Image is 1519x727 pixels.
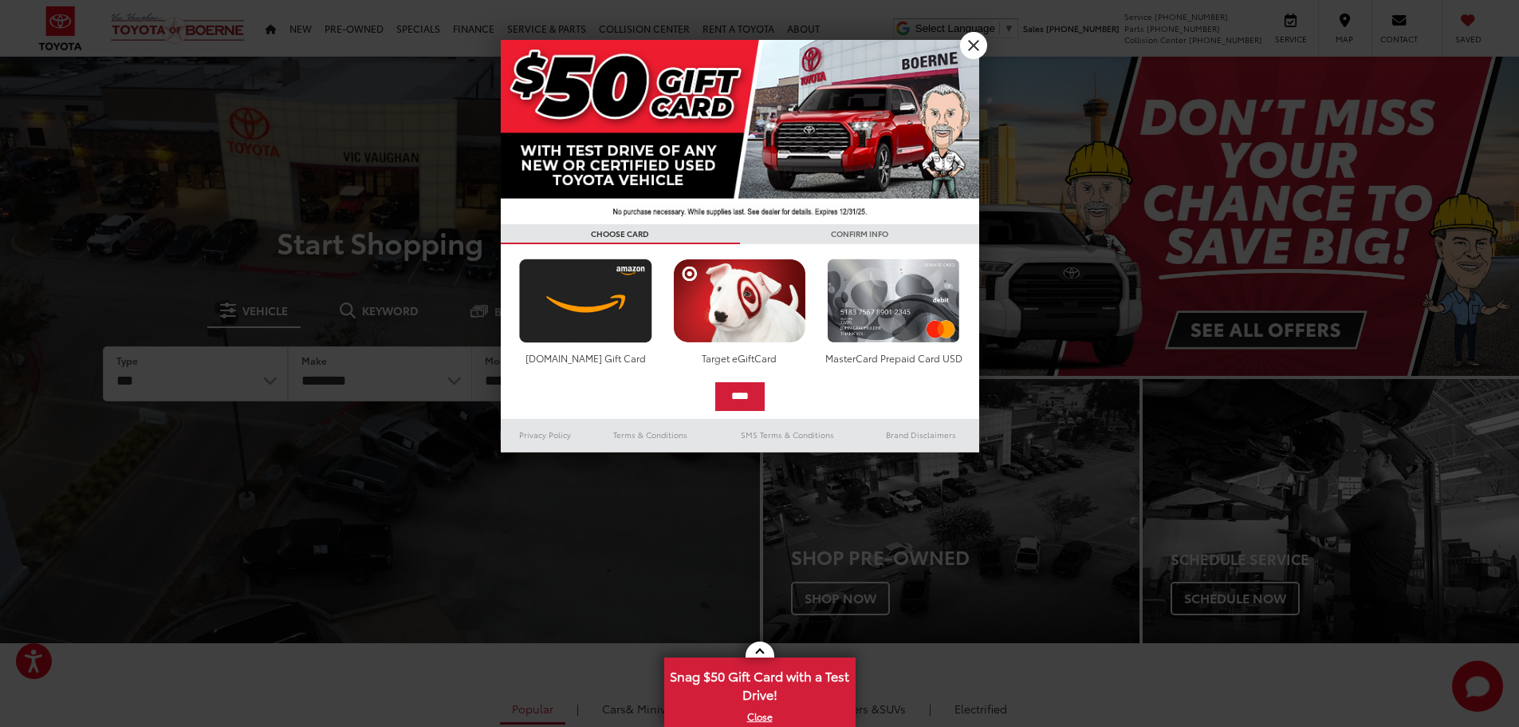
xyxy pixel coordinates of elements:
a: SMS Terms & Conditions [712,425,863,444]
img: amazoncard.png [515,259,656,343]
span: Snag $50 Gift Card with a Test Drive! [666,659,854,708]
img: mastercard.png [823,259,964,343]
img: 42635_top_851395.jpg [501,40,979,224]
div: [DOMAIN_NAME] Gift Card [515,351,656,365]
h3: CONFIRM INFO [740,224,979,244]
a: Terms & Conditions [589,425,711,444]
a: Brand Disclaimers [863,425,979,444]
div: Target eGiftCard [669,351,810,365]
a: Privacy Policy [501,425,590,444]
img: targetcard.png [669,259,810,343]
h3: CHOOSE CARD [501,224,740,244]
div: MasterCard Prepaid Card USD [823,351,964,365]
